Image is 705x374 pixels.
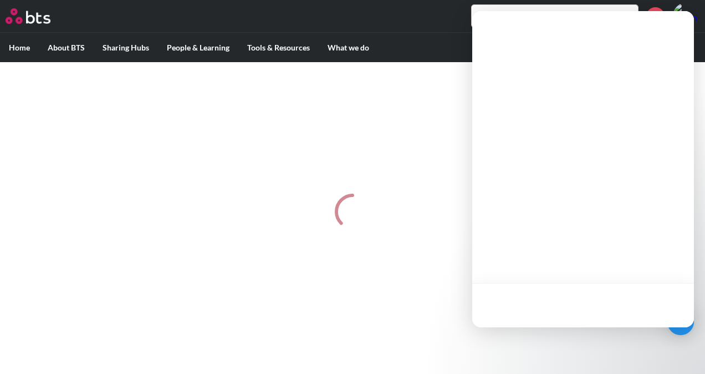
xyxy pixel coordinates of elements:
a: + [646,7,665,26]
label: What we do [319,33,378,62]
label: People & Learning [158,33,238,62]
a: Profile [673,3,699,29]
img: Stefan Cronje [673,3,699,29]
label: About BTS [39,33,94,62]
label: Sharing Hubs [94,33,158,62]
img: BTS Logo [6,8,50,24]
a: Go home [6,8,71,24]
label: Tools & Resources [238,33,319,62]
